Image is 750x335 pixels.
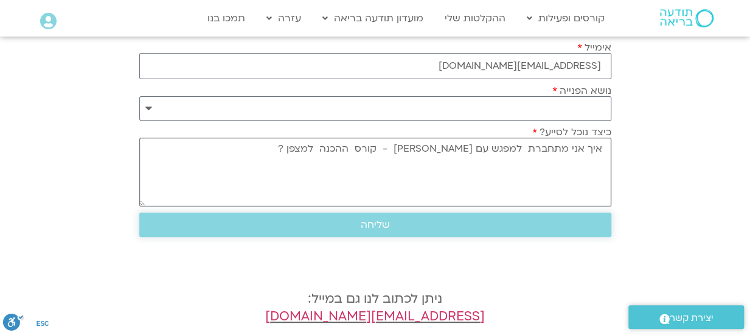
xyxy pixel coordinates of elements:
button: שליחה [139,213,611,237]
a: ההקלטות שלי [439,7,512,30]
h4: ניתן לכתוב לנו גם במייל: [139,291,611,326]
a: עזרה [260,7,307,30]
a: [EMAIL_ADDRESS][DOMAIN_NAME] [265,308,485,325]
span: שליחה [361,219,390,230]
label: כיצד נוכל לסייע? [532,127,611,138]
a: מועדון תודעה בריאה [316,7,429,30]
a: תמכו בנו [201,7,251,30]
label: נושא הפנייה [552,85,611,96]
input: אימייל [139,53,611,79]
label: אימייל [577,42,611,53]
span: יצירת קשר [670,310,714,326]
a: קורסים ופעילות [521,7,611,30]
a: יצירת קשר [628,305,744,329]
img: תודעה בריאה [660,9,714,27]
